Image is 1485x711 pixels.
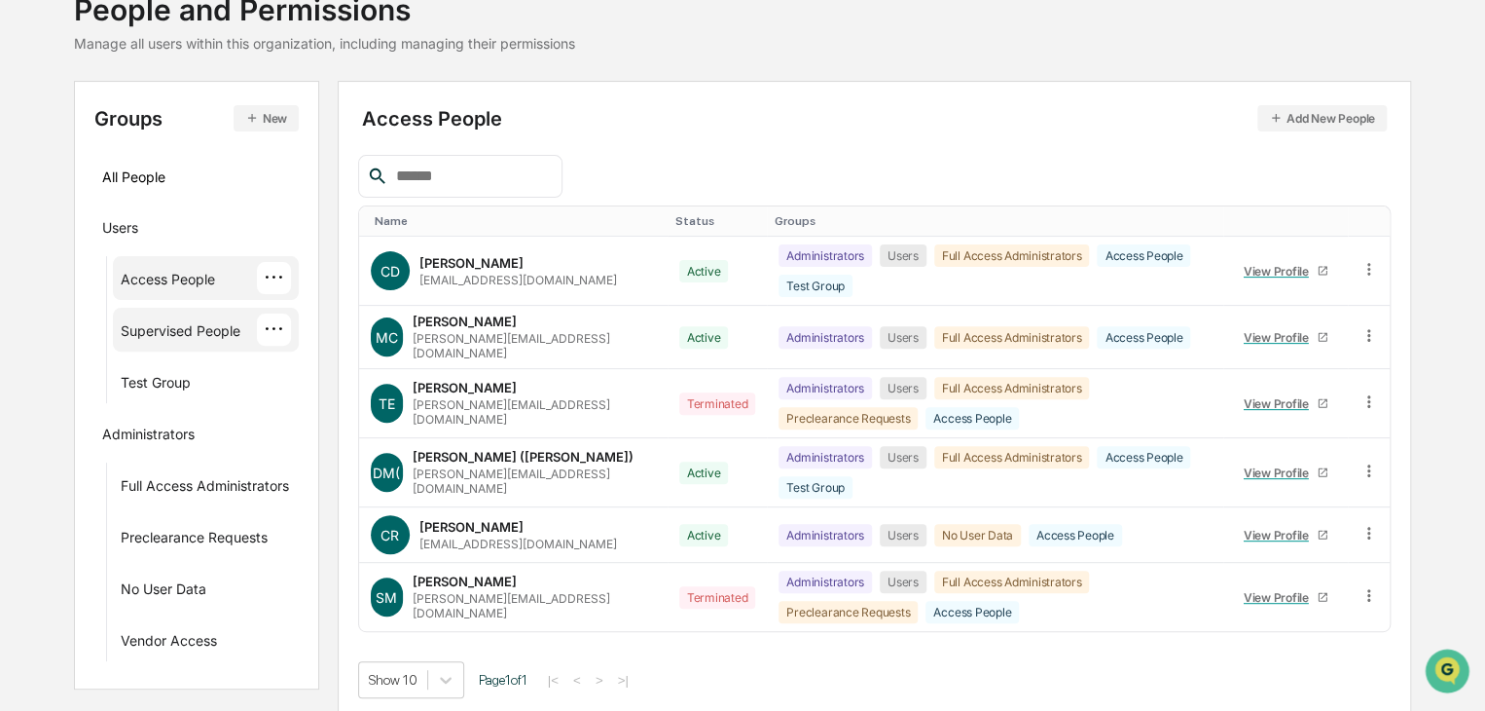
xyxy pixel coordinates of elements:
[1097,326,1190,349] div: Access People
[162,264,168,280] span: •
[94,105,299,131] div: Groups
[413,574,517,589] div: [PERSON_NAME]
[257,262,291,294] div: ···
[1235,389,1336,419] a: View Profile
[880,244,926,267] div: Users
[376,329,398,346] span: MC
[567,672,587,689] button: <
[779,407,918,430] div: Preclearance Requests
[679,462,729,484] div: Active
[331,154,354,177] button: Start new chat
[102,219,138,243] div: Users
[413,331,656,360] div: [PERSON_NAME][EMAIL_ADDRESS][DOMAIN_NAME]
[934,524,1021,546] div: No User Data
[779,326,872,349] div: Administrators
[934,377,1090,399] div: Full Access Administrators
[413,591,656,620] div: [PERSON_NAME][EMAIL_ADDRESS][DOMAIN_NAME]
[376,589,397,606] span: SM
[612,672,634,689] button: >|
[41,148,76,183] img: 8933085812038_c878075ebb4cc5468115_72.jpg
[1244,396,1317,411] div: View Profile
[161,345,241,364] span: Attestations
[413,449,634,465] div: [PERSON_NAME] ([PERSON_NAME])
[362,105,1387,131] div: Access People
[137,429,235,444] a: Powered byPylon
[1363,214,1382,228] div: Toggle SortBy
[121,529,268,552] div: Preclearance Requests
[380,263,400,280] span: CD
[121,580,206,604] div: No User Data
[102,161,291,193] div: All People
[1423,647,1475,699] iframe: Open customer support
[102,426,195,449] div: Administrators
[679,586,756,609] div: Terminated
[1029,524,1122,546] div: Access People
[779,476,852,499] div: Test Group
[679,326,729,349] div: Active
[121,271,215,294] div: Access People
[1235,322,1336,353] a: View Profile
[880,377,926,399] div: Users
[19,245,51,277] img: Kimberly Radtke
[419,537,617,551] div: [EMAIL_ADDRESS][DOMAIN_NAME]
[1244,264,1317,279] div: View Profile
[542,672,564,689] button: |<
[121,374,191,397] div: Test Group
[675,214,760,228] div: Toggle SortBy
[12,337,133,372] a: 🖐️Preclearance
[679,393,756,415] div: Terminated
[419,519,524,535] div: [PERSON_NAME]
[779,275,852,297] div: Test Group
[375,214,660,228] div: Toggle SortBy
[60,264,158,280] span: [PERSON_NAME]
[1097,446,1190,468] div: Access People
[172,264,256,280] span: 6 minutes ago
[19,347,35,362] div: 🖐️
[1244,528,1317,543] div: View Profile
[1235,520,1336,550] a: View Profile
[373,465,400,481] span: DM(
[880,524,926,546] div: Users
[413,467,656,496] div: [PERSON_NAME][EMAIL_ADDRESS][DOMAIN_NAME]
[679,524,729,546] div: Active
[1231,214,1340,228] div: Toggle SortBy
[121,322,240,346] div: Supervised People
[74,35,575,52] div: Manage all users within this organization, including managing their permissions
[413,314,517,329] div: [PERSON_NAME]
[1244,330,1317,345] div: View Profile
[779,446,872,468] div: Administrators
[925,407,1019,430] div: Access People
[925,601,1019,623] div: Access People
[19,384,35,399] div: 🔎
[302,211,354,235] button: See all
[12,374,130,409] a: 🔎Data Lookup
[194,430,235,444] span: Pylon
[419,273,617,287] div: [EMAIL_ADDRESS][DOMAIN_NAME]
[141,347,157,362] div: 🗄️
[880,326,926,349] div: Users
[479,672,527,688] span: Page 1 of 1
[934,326,1090,349] div: Full Access Administrators
[779,571,872,593] div: Administrators
[779,377,872,399] div: Administrators
[779,601,918,623] div: Preclearance Requests
[121,632,217,655] div: Vendor Access
[39,345,126,364] span: Preclearance
[51,88,321,108] input: Clear
[679,260,729,282] div: Active
[19,215,125,231] div: Past conversations
[1244,466,1317,480] div: View Profile
[19,148,54,183] img: 1746055101610-c473b297-6a78-478c-a979-82029cc54cd1
[88,168,275,183] div: We're offline, we'll be back soon
[1257,105,1387,131] button: Add New People
[880,571,926,593] div: Users
[413,397,656,427] div: [PERSON_NAME][EMAIL_ADDRESS][DOMAIN_NAME]
[1244,590,1317,605] div: View Profile
[257,314,291,346] div: ···
[880,446,926,468] div: Users
[934,571,1090,593] div: Full Access Administrators
[39,382,123,401] span: Data Lookup
[934,446,1090,468] div: Full Access Administrators
[590,672,609,689] button: >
